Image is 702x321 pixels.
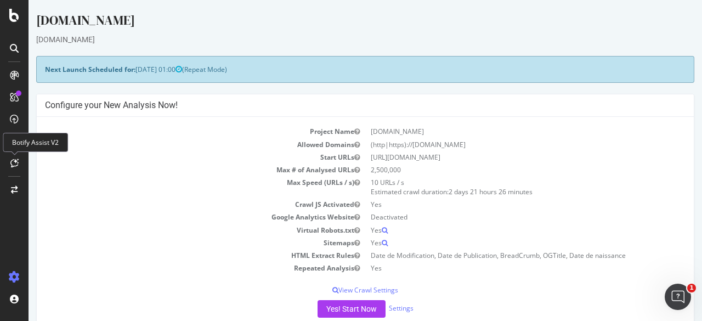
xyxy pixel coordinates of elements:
td: Date de Modification, Date de Publication, BreadCrumb, OGTitle, Date de naissance [337,249,657,262]
td: [URL][DOMAIN_NAME] [337,151,657,164]
td: Crawl JS Activated [16,198,337,211]
a: Settings [360,303,385,313]
td: Allowed Domains [16,138,337,151]
td: Yes [337,224,657,236]
td: Yes [337,262,657,274]
td: Repeated Analysis [16,262,337,274]
td: Deactivated [337,211,657,223]
span: 2 days 21 hours 26 minutes [420,187,504,196]
td: [DOMAIN_NAME] [337,125,657,138]
td: Yes [337,236,657,249]
strong: Next Launch Scheduled for: [16,65,107,74]
span: [DATE] 01:00 [107,65,154,74]
iframe: Intercom live chat [665,284,691,310]
td: Sitemaps [16,236,337,249]
td: 2,500,000 [337,164,657,176]
td: HTML Extract Rules [16,249,337,262]
div: (Repeat Mode) [8,56,666,83]
span: 1 [687,284,696,292]
p: View Crawl Settings [16,285,657,295]
td: Max # of Analysed URLs [16,164,337,176]
td: Yes [337,198,657,211]
div: Botify Assist V2 [3,133,68,152]
td: Virtual Robots.txt [16,224,337,236]
td: Project Name [16,125,337,138]
td: (http|https)://[DOMAIN_NAME] [337,138,657,151]
td: Google Analytics Website [16,211,337,223]
h4: Configure your New Analysis Now! [16,100,657,111]
td: 10 URLs / s Estimated crawl duration: [337,176,657,198]
td: Start URLs [16,151,337,164]
button: Yes! Start Now [289,300,357,318]
div: [DOMAIN_NAME] [8,11,666,34]
div: [DOMAIN_NAME] [8,34,666,45]
td: Max Speed (URLs / s) [16,176,337,198]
